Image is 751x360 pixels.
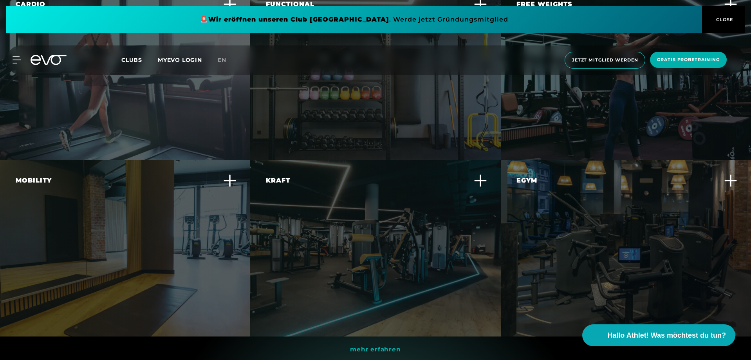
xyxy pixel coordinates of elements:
[572,57,638,63] span: Jetzt Mitglied werden
[582,324,735,346] button: Hallo Athlet! Was möchtest du tun?
[158,56,202,63] a: MYEVO LOGIN
[218,56,236,65] a: en
[648,52,729,69] a: Gratis Probetraining
[121,56,142,63] span: Clubs
[218,56,226,63] span: en
[607,330,726,341] span: Hallo Athlet! Was möchtest du tun?
[562,52,648,69] a: Jetzt Mitglied werden
[16,176,52,185] div: Mobility
[657,56,720,63] span: Gratis Probetraining
[350,345,401,353] a: mehr erfahren
[516,176,537,185] div: Egym
[266,176,290,185] div: Kraft
[714,16,733,23] span: CLOSE
[121,56,158,63] a: Clubs
[702,6,745,33] button: CLOSE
